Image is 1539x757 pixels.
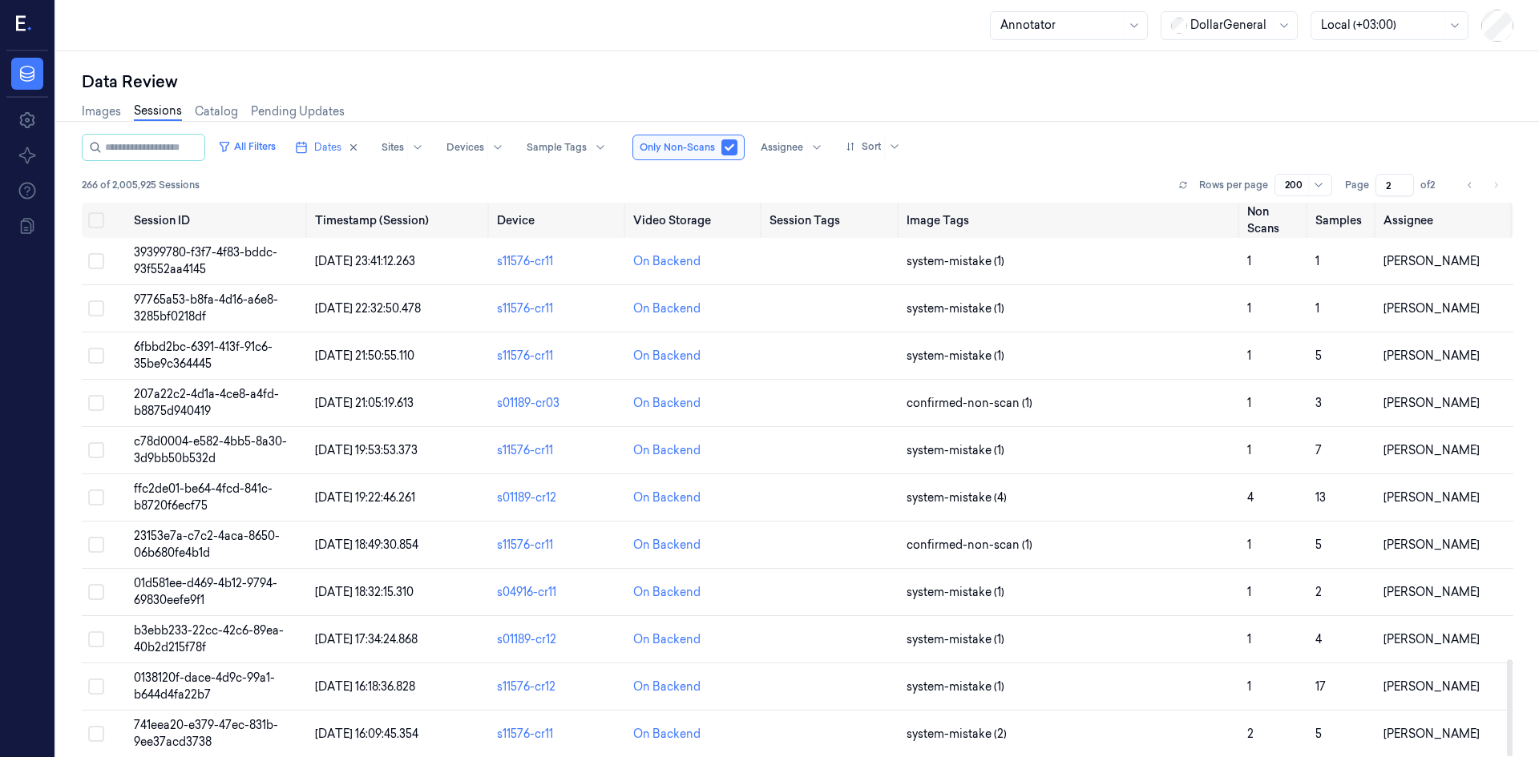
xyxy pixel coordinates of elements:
span: 1 [1247,632,1251,646]
span: Only Non-Scans [640,140,715,155]
th: Video Storage [627,203,763,238]
div: On Backend [633,537,701,554]
span: [PERSON_NAME] [1383,585,1480,599]
span: 207a22c2-4d1a-4ce8-a4fd-b8875d940419 [134,387,279,418]
span: 5 [1315,538,1322,552]
span: Page [1345,178,1369,192]
div: s11576-cr11 [497,300,620,317]
span: 0138120f-dace-4d9c-99a1-b644d4fa22b7 [134,670,275,702]
div: s11576-cr11 [497,348,620,364]
span: confirmed-non-scan (1) [907,395,1032,412]
p: Rows per page [1199,178,1268,192]
button: Select row [88,348,104,364]
span: system-mistake (1) [907,631,1004,648]
a: Sessions [134,103,182,121]
span: 4 [1247,490,1254,505]
div: s11576-cr11 [497,253,620,270]
div: On Backend [633,395,701,412]
button: Select row [88,489,104,505]
button: Select row [88,726,104,742]
div: s04916-cr11 [497,584,620,601]
span: 7 [1315,443,1322,457]
a: Images [82,103,121,120]
div: On Backend [633,726,701,743]
button: Select row [88,678,104,695]
button: Select row [88,395,104,411]
div: On Backend [633,300,701,317]
span: system-mistake (1) [907,584,1004,601]
span: [PERSON_NAME] [1383,254,1480,268]
span: 23153e7a-c7c2-4aca-8650-06b680fe4b1d [134,529,280,560]
div: On Backend [633,489,701,506]
span: of 2 [1420,178,1446,192]
span: [DATE] 17:34:24.868 [315,632,418,646]
div: s11576-cr11 [497,537,620,554]
span: [DATE] 19:53:53.373 [315,443,418,457]
button: Dates [289,135,366,160]
span: [DATE] 18:49:30.854 [315,538,418,552]
span: c78d0004-e582-4bb5-8a30-3d9bb50b532d [134,434,287,465]
span: [DATE] 16:18:36.828 [315,679,415,694]
span: [DATE] 19:22:46.261 [315,490,415,505]
div: s01189-cr03 [497,395,620,412]
span: [DATE] 18:32:15.310 [315,585,414,599]
span: 5 [1315,727,1322,741]
span: 1 [1247,585,1251,599]
span: 1 [1247,443,1251,457]
span: [PERSON_NAME] [1383,301,1480,316]
button: Select row [88,631,104,647]
div: On Backend [633,348,701,364]
span: [DATE] 21:50:55.110 [315,348,414,363]
span: 39399780-f3f7-4f83-bddc-93f552aa4145 [134,245,277,276]
span: [PERSON_NAME] [1383,727,1480,741]
nav: pagination [1459,174,1507,196]
span: [PERSON_NAME] [1383,443,1480,457]
span: 741eea20-e379-47ec-831b-9ee37acd3738 [134,718,278,749]
span: 5 [1315,348,1322,363]
span: 1 [1315,301,1319,316]
span: [DATE] 22:32:50.478 [315,301,421,316]
span: system-mistake (1) [907,300,1004,317]
a: Pending Updates [251,103,345,120]
span: [PERSON_NAME] [1383,348,1480,363]
span: 1 [1247,348,1251,363]
span: 6fbbd2bc-6391-413f-91c6-35be9c364445 [134,340,273,371]
span: system-mistake (1) [907,678,1004,695]
span: [DATE] 16:09:45.354 [315,727,418,741]
th: Session Tags [763,203,899,238]
span: 1 [1247,301,1251,316]
span: Dates [314,140,341,155]
th: Session ID [127,203,309,238]
button: Select row [88,537,104,553]
span: system-mistake (2) [907,726,1007,743]
th: Assignee [1377,203,1513,238]
button: Select all [88,212,104,228]
button: Select row [88,584,104,600]
span: 4 [1315,632,1322,646]
span: 97765a53-b8fa-4d16-a6e8-3285bf0218df [134,292,278,324]
div: Data Review [82,70,1513,93]
button: Select row [88,442,104,458]
span: [PERSON_NAME] [1383,538,1480,552]
div: On Backend [633,631,701,648]
span: [PERSON_NAME] [1383,396,1480,410]
span: 1 [1247,254,1251,268]
th: Timestamp (Session) [309,203,491,238]
div: On Backend [633,678,701,695]
span: b3ebb233-22cc-42c6-89ea-40b2d215f78f [134,623,284,654]
span: 3 [1315,396,1322,410]
th: Non Scans [1241,203,1309,238]
span: 13 [1315,490,1326,505]
span: system-mistake (4) [907,489,1007,506]
button: Go to previous page [1459,174,1481,196]
th: Samples [1309,203,1377,238]
div: On Backend [633,584,701,601]
button: Select row [88,300,104,316]
div: On Backend [633,442,701,459]
span: ffc2de01-be64-4fcd-841c-b8720f6ecf75 [134,481,273,513]
span: system-mistake (1) [907,348,1004,364]
span: [PERSON_NAME] [1383,679,1480,694]
span: [PERSON_NAME] [1383,632,1480,646]
span: [PERSON_NAME] [1383,490,1480,505]
span: 1 [1315,254,1319,268]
